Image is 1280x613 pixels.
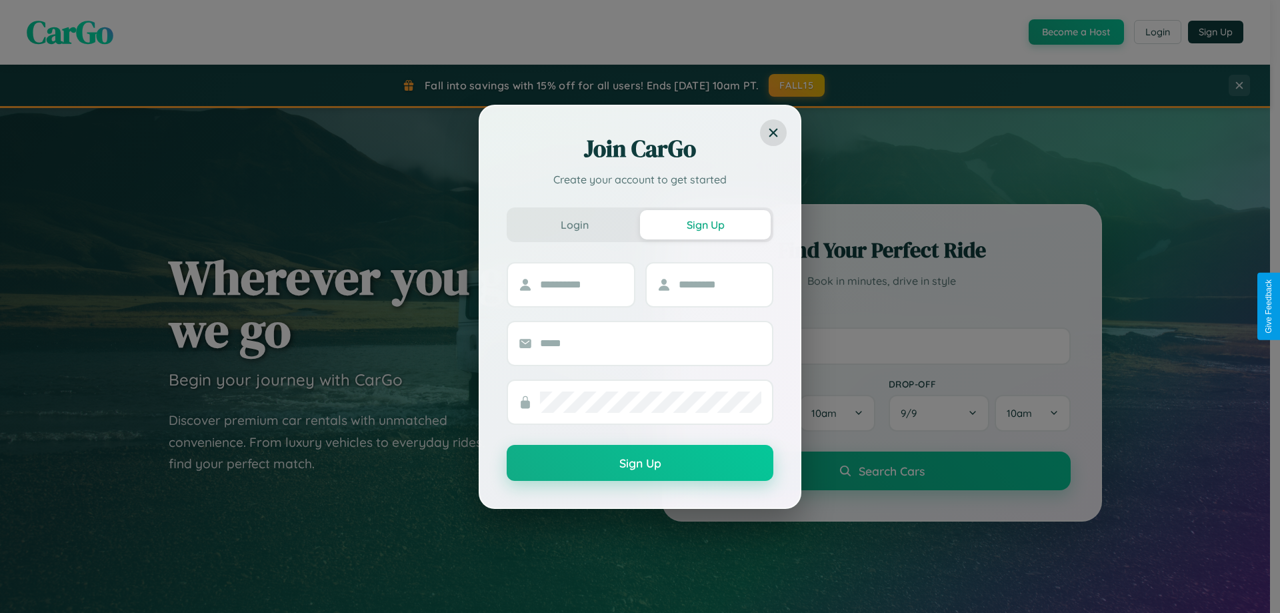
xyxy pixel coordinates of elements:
p: Create your account to get started [507,171,773,187]
button: Sign Up [507,445,773,481]
button: Login [509,210,640,239]
button: Sign Up [640,210,771,239]
div: Give Feedback [1264,279,1273,334]
h2: Join CarGo [507,133,773,165]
